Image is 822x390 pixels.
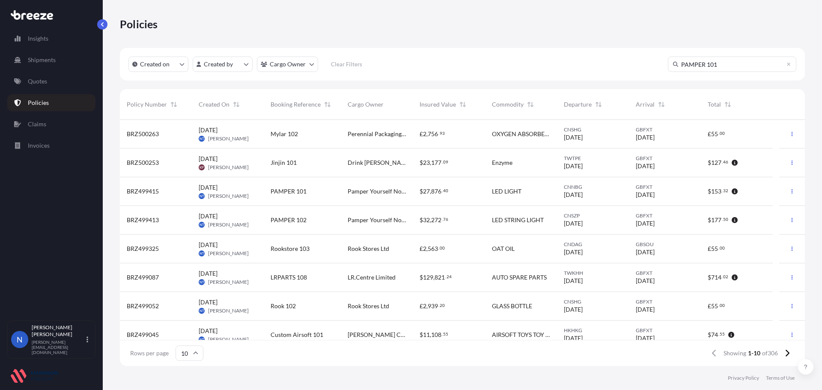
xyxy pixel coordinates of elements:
p: [PERSON_NAME] [PERSON_NAME] [32,324,85,338]
span: Rook Stores Ltd [348,302,389,310]
span: 11 [423,332,430,338]
span: 40 [443,189,448,192]
span: Perennial Packaging (UK) Ltd [348,130,406,138]
span: [DATE] [636,248,655,256]
span: 2 [423,131,426,137]
button: cargoOwner Filter options [257,57,318,72]
a: Claims [7,116,95,133]
span: GLASS BOTTLE [492,302,532,310]
button: Sort [656,99,667,110]
span: [DATE] [199,298,217,307]
span: PAMPER 102 [271,216,307,224]
span: [PERSON_NAME] [208,221,249,228]
p: Created on [140,60,170,68]
span: $ [708,274,711,280]
span: . [438,304,439,307]
span: $ [420,332,423,338]
span: 76 [443,218,448,221]
span: [DATE] [636,162,655,170]
span: N [17,335,23,344]
p: Insights [28,34,48,43]
span: [DATE] [636,277,655,285]
span: [DATE] [636,334,655,342]
span: NT [200,307,204,315]
span: $ [708,217,711,223]
span: , [430,160,431,166]
span: . [438,132,439,135]
button: createdBy Filter options [193,57,253,72]
span: TWKHH [564,270,622,277]
span: Jinjin 101 [271,158,297,167]
span: $ [708,160,711,166]
span: Booking Reference [271,100,321,109]
span: AUTO SPARE PARTS [492,273,547,282]
span: 2 [423,246,426,252]
span: [DATE] [199,155,217,163]
span: 127 [711,160,721,166]
span: CNSHG [564,126,622,133]
span: 74 [711,332,718,338]
span: NT [200,134,204,143]
span: . [722,189,723,192]
span: Rook Stores Ltd [348,244,389,253]
span: Rook 102 [271,302,296,310]
span: CNSHG [564,298,622,305]
span: [DATE] [636,133,655,142]
span: 55 [711,131,718,137]
span: 55 [443,333,448,336]
span: , [426,131,428,137]
span: CNSZP [564,212,622,219]
span: Departure [564,100,592,109]
span: Policy Number [127,100,167,109]
span: [DATE] [564,334,583,342]
span: . [438,247,439,250]
span: $ [420,188,423,194]
span: BRZ500253 [127,158,159,167]
span: $ [708,188,711,194]
span: [DATE] [636,219,655,228]
span: PAMPER 101 [271,187,307,196]
span: [DATE] [564,191,583,199]
span: HKHKG [564,327,622,334]
p: Policies [120,17,158,31]
span: Cargo Owner [348,100,384,109]
span: [DATE] [636,191,655,199]
span: . [718,304,719,307]
span: [PERSON_NAME] [208,135,249,142]
span: [DATE] [636,305,655,314]
span: [DATE] [199,241,217,249]
span: [DATE] [199,269,217,278]
span: 32 [723,189,728,192]
p: [PERSON_NAME][EMAIL_ADDRESS][DOMAIN_NAME] [32,339,85,355]
span: Insured Value [420,100,456,109]
span: 876 [431,188,441,194]
span: [DATE] [564,219,583,228]
span: 108 [431,332,441,338]
span: BRZ499052 [127,302,159,310]
span: Pamper Yourself Now Ltd [348,187,406,196]
span: GBFXT [636,327,694,334]
span: . [722,218,723,221]
span: . [722,275,723,278]
span: Total [708,100,721,109]
span: 714 [711,274,721,280]
span: £ [708,303,711,309]
span: Commodity [492,100,524,109]
p: Quotes [28,77,47,86]
button: createdOn Filter options [128,57,188,72]
button: Sort [322,99,333,110]
span: NT [200,278,204,286]
span: , [430,188,431,194]
span: of 306 [762,349,778,357]
span: Enzyme [492,158,512,167]
span: LRPARTS 108 [271,273,307,282]
p: Claims [28,120,46,128]
p: Created by [204,60,233,68]
span: TWTPE [564,155,622,162]
a: Policies [7,94,95,111]
img: organization-logo [11,369,58,383]
span: AIRSOFT TOYS TOY ACCESSORIES [492,330,550,339]
span: BRZ499325 [127,244,159,253]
